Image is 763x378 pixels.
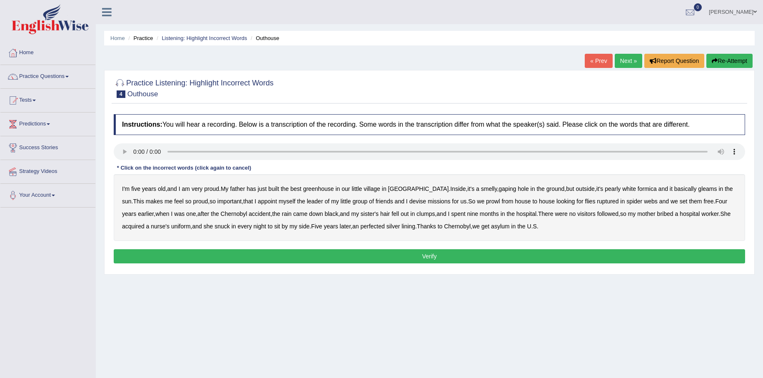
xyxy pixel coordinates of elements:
[290,185,301,192] b: best
[237,223,252,230] b: every
[481,223,489,230] b: get
[720,210,731,217] b: She
[675,210,678,217] b: a
[142,185,156,192] b: years
[517,223,525,230] b: the
[254,198,256,205] b: I
[417,223,436,230] b: Thanks
[192,223,202,230] b: and
[480,210,499,217] b: months
[596,185,603,192] b: it's
[409,198,426,205] b: devise
[131,185,140,192] b: five
[282,223,288,230] b: by
[467,210,478,217] b: nine
[620,198,625,205] b: in
[452,198,459,205] b: for
[311,223,322,230] b: Five
[114,77,274,98] h2: Practice Listening: Highlight Incorrect Words
[122,185,130,192] b: I'm
[258,198,277,205] b: appoint
[351,210,359,217] b: my
[197,210,209,217] b: after
[155,210,169,217] b: when
[117,90,125,98] span: 4
[538,210,554,217] b: There
[395,198,404,205] b: and
[274,223,280,230] b: sit
[467,185,474,192] b: it's
[670,185,673,192] b: it
[309,210,323,217] b: down
[605,185,621,192] b: pearly
[232,223,236,230] b: in
[0,184,95,205] a: Your Account
[416,210,435,217] b: clumps
[638,185,657,192] b: formica
[501,198,513,205] b: from
[214,223,230,230] b: snuck
[689,198,702,205] b: them
[352,198,367,205] b: group
[340,223,351,230] b: later
[620,210,626,217] b: so
[193,198,208,205] b: proud
[566,185,574,192] b: but
[450,185,466,192] b: Inside
[230,185,245,192] b: father
[515,198,531,205] b: house
[182,185,190,192] b: am
[192,185,202,192] b: very
[659,198,669,205] b: and
[637,210,656,217] b: mother
[436,210,446,217] b: and
[597,198,618,205] b: ruptured
[342,185,350,192] b: our
[511,223,516,230] b: in
[268,223,273,230] b: to
[122,121,162,128] b: Instructions:
[209,198,216,205] b: so
[506,210,514,217] b: the
[532,198,537,205] b: to
[576,185,595,192] b: outside
[388,185,449,192] b: [GEOGRAPHIC_DATA]
[0,65,95,86] a: Practice Questions
[626,198,642,205] b: spider
[585,198,596,205] b: flies
[158,185,166,192] b: old
[527,223,531,230] b: U
[715,198,727,205] b: Four
[718,185,723,192] b: in
[369,198,374,205] b: of
[114,114,745,135] h4: You will hear a recording. Below is a transcription of the recording. Some words in the transcrip...
[249,210,270,217] b: accident
[243,198,253,205] b: that
[247,185,256,192] b: has
[380,210,390,217] b: hair
[151,223,170,230] b: nurse's
[516,210,536,217] b: hospital
[0,89,95,110] a: Tests
[628,210,636,217] b: my
[518,185,529,192] b: hole
[531,185,535,192] b: in
[468,198,475,205] b: So
[122,223,145,230] b: acquired
[352,223,359,230] b: an
[491,223,509,230] b: asylum
[401,210,409,217] b: out
[122,198,132,205] b: sun
[162,35,247,41] a: Listening: Highlight Incorrect Words
[644,198,658,205] b: webs
[204,223,213,230] b: she
[0,160,95,181] a: Strategy Videos
[186,210,196,217] b: one
[307,198,323,205] b: leader
[658,185,668,192] b: and
[297,198,305,205] b: the
[556,198,575,205] b: looking
[477,198,484,205] b: we
[361,210,379,217] b: sister's
[254,223,266,230] b: night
